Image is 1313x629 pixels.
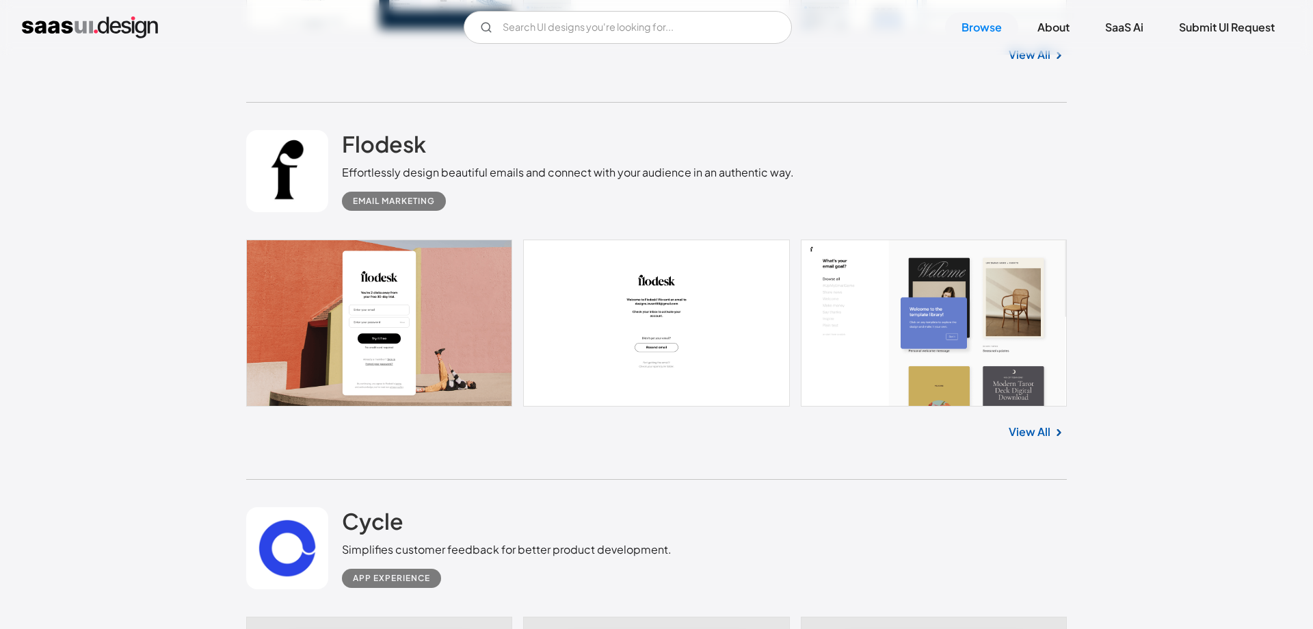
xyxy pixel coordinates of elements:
[353,193,435,209] div: Email Marketing
[342,130,426,157] h2: Flodesk
[342,130,426,164] a: Flodesk
[1009,47,1050,63] a: View All
[1009,424,1050,440] a: View All
[945,12,1018,42] a: Browse
[1089,12,1160,42] a: SaaS Ai
[1163,12,1291,42] a: Submit UI Request
[342,507,403,541] a: Cycle
[22,16,158,38] a: home
[1021,12,1086,42] a: About
[342,541,672,558] div: Simplifies customer feedback for better product development.
[342,164,794,181] div: Effortlessly design beautiful emails and connect with your audience in an authentic way.
[464,11,792,44] form: Email Form
[464,11,792,44] input: Search UI designs you're looking for...
[353,570,430,587] div: App Experience
[342,507,403,535] h2: Cycle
